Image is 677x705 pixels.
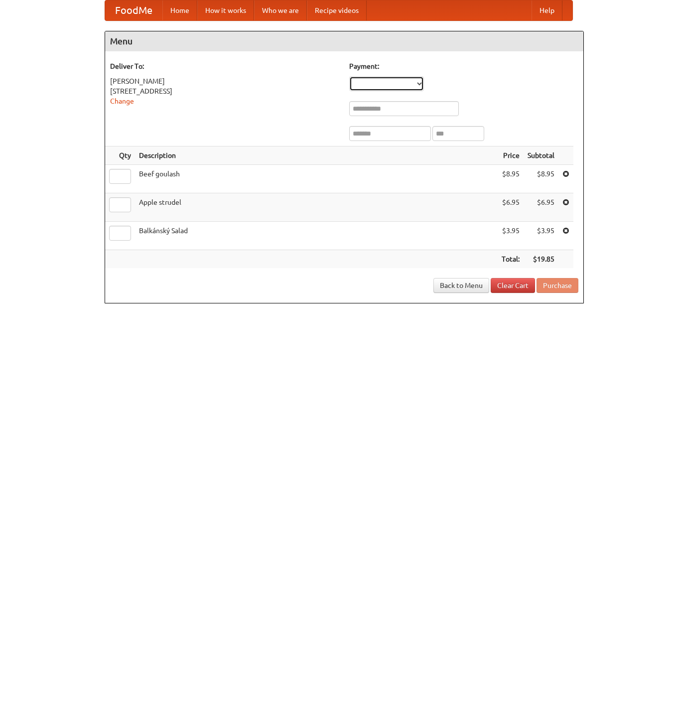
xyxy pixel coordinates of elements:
h5: Deliver To: [110,61,339,71]
th: Description [135,146,498,165]
div: [STREET_ADDRESS] [110,86,339,96]
th: Subtotal [524,146,558,165]
h4: Menu [105,31,583,51]
th: Price [498,146,524,165]
td: $3.95 [524,222,558,250]
td: Balkánský Salad [135,222,498,250]
th: Total: [498,250,524,269]
a: Who we are [254,0,307,20]
a: FoodMe [105,0,162,20]
td: $8.95 [524,165,558,193]
div: [PERSON_NAME] [110,76,339,86]
td: $6.95 [524,193,558,222]
a: How it works [197,0,254,20]
a: Home [162,0,197,20]
a: Help [532,0,562,20]
td: Apple strudel [135,193,498,222]
a: Recipe videos [307,0,367,20]
td: $6.95 [498,193,524,222]
th: Qty [105,146,135,165]
td: $3.95 [498,222,524,250]
th: $19.85 [524,250,558,269]
td: $8.95 [498,165,524,193]
a: Change [110,97,134,105]
td: Beef goulash [135,165,498,193]
a: Back to Menu [433,278,489,293]
h5: Payment: [349,61,578,71]
a: Clear Cart [491,278,535,293]
button: Purchase [537,278,578,293]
